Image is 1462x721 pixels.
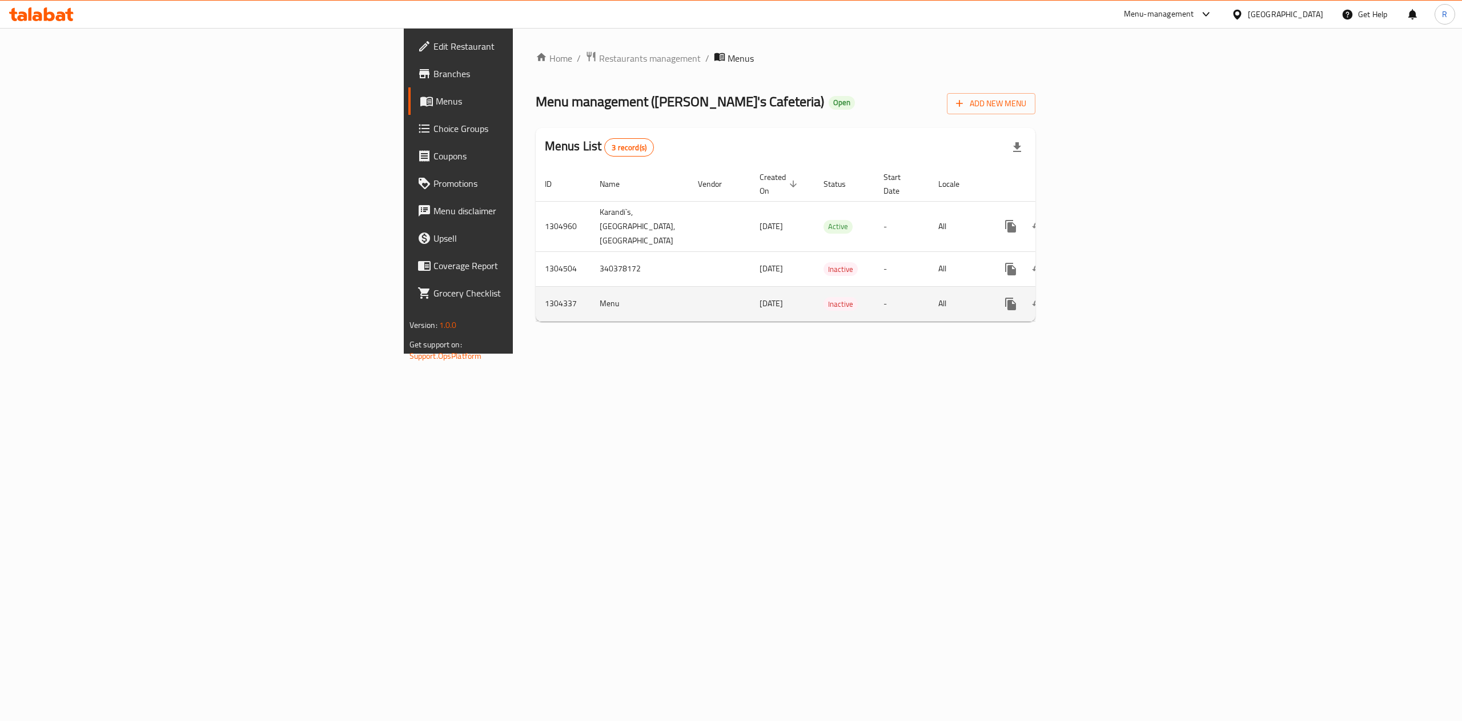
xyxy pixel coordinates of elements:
[824,177,861,191] span: Status
[997,290,1025,318] button: more
[433,259,639,273] span: Coverage Report
[433,149,639,163] span: Coupons
[1442,8,1447,21] span: R
[760,296,783,311] span: [DATE]
[874,251,929,286] td: -
[988,167,1116,202] th: Actions
[829,98,855,107] span: Open
[408,115,648,142] a: Choice Groups
[408,170,648,197] a: Promotions
[545,177,567,191] span: ID
[408,225,648,252] a: Upsell
[536,89,824,114] span: Menu management ( [PERSON_NAME]'s Cafeteria )
[408,252,648,279] a: Coverage Report
[600,177,634,191] span: Name
[1248,8,1323,21] div: [GEOGRAPHIC_DATA]
[408,142,648,170] a: Coupons
[929,201,988,251] td: All
[409,318,437,333] span: Version:
[760,261,783,276] span: [DATE]
[883,170,915,198] span: Start Date
[997,255,1025,283] button: more
[433,177,639,190] span: Promotions
[824,262,858,276] div: Inactive
[705,51,709,65] li: /
[728,51,754,65] span: Menus
[760,170,801,198] span: Created On
[874,201,929,251] td: -
[698,177,737,191] span: Vendor
[947,93,1035,114] button: Add New Menu
[929,286,988,321] td: All
[536,167,1116,322] table: enhanced table
[409,337,462,352] span: Get support on:
[408,279,648,307] a: Grocery Checklist
[956,97,1026,111] span: Add New Menu
[824,220,853,233] span: Active
[824,297,858,311] div: Inactive
[824,298,858,311] span: Inactive
[545,138,654,157] h2: Menus List
[1124,7,1194,21] div: Menu-management
[1025,255,1052,283] button: Change Status
[929,251,988,286] td: All
[1003,134,1031,161] div: Export file
[874,286,929,321] td: -
[997,213,1025,240] button: more
[433,122,639,135] span: Choice Groups
[604,138,654,157] div: Total records count
[605,142,653,153] span: 3 record(s)
[938,177,974,191] span: Locale
[436,94,639,108] span: Menus
[824,220,853,234] div: Active
[433,39,639,53] span: Edit Restaurant
[439,318,457,333] span: 1.0.0
[1025,213,1052,240] button: Change Status
[433,204,639,218] span: Menu disclaimer
[433,286,639,300] span: Grocery Checklist
[409,349,482,363] a: Support.OpsPlatform
[408,87,648,115] a: Menus
[536,51,1036,66] nav: breadcrumb
[433,231,639,245] span: Upsell
[408,33,648,60] a: Edit Restaurant
[408,197,648,225] a: Menu disclaimer
[433,67,639,81] span: Branches
[824,263,858,276] span: Inactive
[599,51,701,65] span: Restaurants management
[760,219,783,234] span: [DATE]
[1025,290,1052,318] button: Change Status
[408,60,648,87] a: Branches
